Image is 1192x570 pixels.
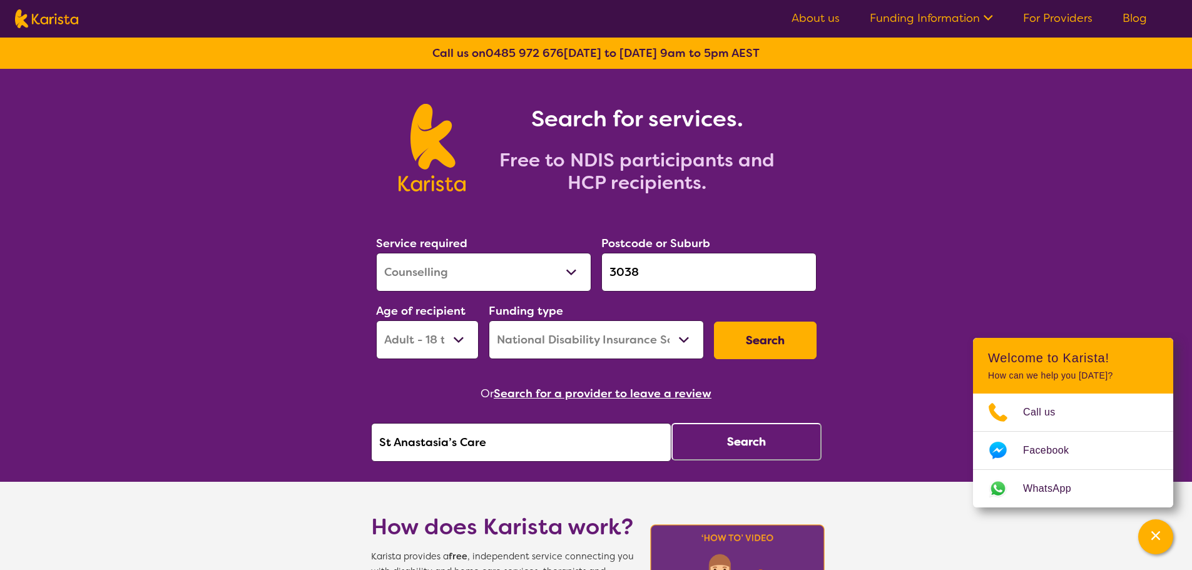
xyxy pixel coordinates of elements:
p: How can we help you [DATE]? [988,370,1158,381]
ul: Choose channel [973,394,1173,507]
label: Service required [376,236,467,251]
label: Funding type [489,303,563,318]
a: Blog [1123,11,1147,26]
b: Call us on [DATE] to [DATE] 9am to 5pm AEST [432,46,760,61]
span: Or [481,384,494,403]
h1: Search for services. [481,104,793,134]
label: Age of recipient [376,303,466,318]
h2: Free to NDIS participants and HCP recipients. [481,149,793,194]
a: Funding Information [870,11,993,26]
a: Web link opens in a new tab. [973,470,1173,507]
a: For Providers [1023,11,1093,26]
h1: How does Karista work? [371,512,634,542]
input: Type provider name here [371,423,671,462]
button: Search for a provider to leave a review [494,384,711,403]
input: Type [601,253,817,292]
label: Postcode or Suburb [601,236,710,251]
button: Channel Menu [1138,519,1173,554]
b: free [449,551,467,562]
span: WhatsApp [1023,479,1086,498]
span: Facebook [1023,441,1084,460]
h2: Welcome to Karista! [988,350,1158,365]
span: Call us [1023,403,1071,422]
a: About us [792,11,840,26]
img: Karista logo [15,9,78,28]
a: 0485 972 676 [486,46,564,61]
div: Channel Menu [973,338,1173,507]
img: Karista logo [399,104,466,191]
button: Search [671,423,822,461]
button: Search [714,322,817,359]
